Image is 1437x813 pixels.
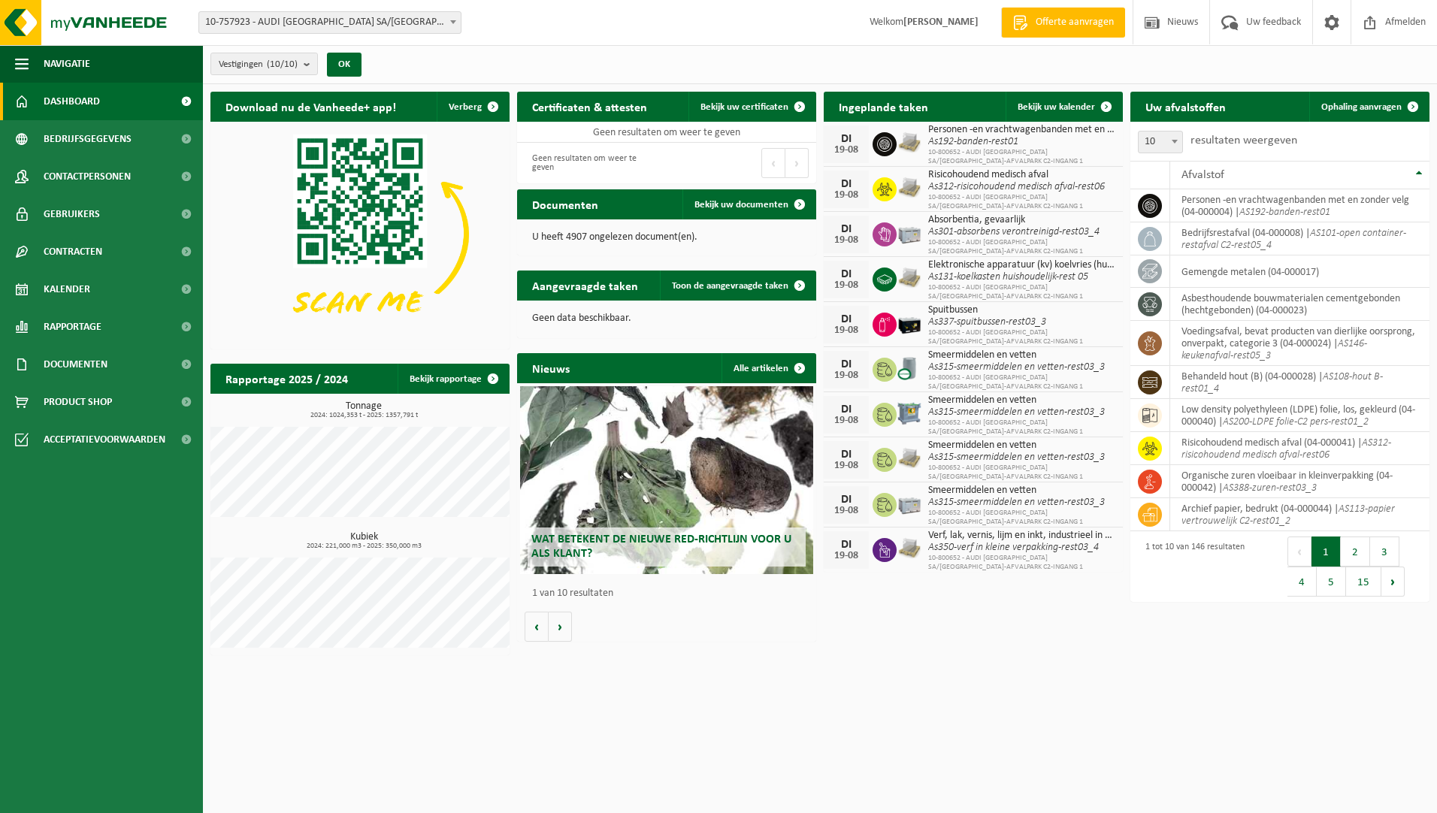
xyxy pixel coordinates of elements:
span: Documenten [44,346,107,383]
img: LP-PA-00000-WDN-11 [897,536,922,561]
a: Offerte aanvragen [1001,8,1125,38]
i: As312-risicohoudend medisch afval-rest06 [928,181,1105,192]
button: 3 [1370,536,1399,567]
span: Kalender [44,270,90,308]
span: 10 [1139,131,1182,153]
span: Elektronische apparatuur (kv) koelvries (huishoudelijk) [928,259,1115,271]
i: AS113-papier vertrouwelijk C2-rest01_2 [1181,503,1395,527]
a: Wat betekent de nieuwe RED-richtlijn voor u als klant? [520,386,813,574]
td: Geen resultaten om weer te geven [517,122,816,143]
span: Gebruikers [44,195,100,233]
button: 2 [1341,536,1370,567]
div: DI [831,403,861,416]
div: 19-08 [831,280,861,291]
td: personen -en vrachtwagenbanden met en zonder velg (04-000004) | [1170,189,1429,222]
div: DI [831,539,861,551]
p: 1 van 10 resultaten [532,588,809,599]
div: 19-08 [831,190,861,201]
img: LP-PA-00000-WDN-11 [897,265,922,291]
button: Volgende [549,612,572,642]
div: 19-08 [831,370,861,381]
div: Geen resultaten om weer te geven [525,147,659,180]
button: Next [1381,567,1405,597]
span: Vestigingen [219,53,298,76]
h2: Documenten [517,189,613,219]
button: 15 [1346,567,1381,597]
button: Next [785,148,809,178]
span: Smeermiddelen en vetten [928,349,1115,361]
span: Bedrijfsgegevens [44,120,132,158]
a: Alle artikelen [722,353,815,383]
i: As315-smeermiddelen en vetten-rest03_3 [928,361,1105,373]
div: 19-08 [831,506,861,516]
td: gemengde metalen (04-000017) [1170,255,1429,288]
img: LP-PA-00000-WDN-11 [897,446,922,471]
count: (10/10) [267,59,298,69]
span: Wat betekent de nieuwe RED-richtlijn voor u als klant? [531,533,791,560]
label: resultaten weergeven [1190,134,1297,147]
img: Download de VHEPlus App [210,122,510,346]
a: Ophaling aanvragen [1309,92,1428,122]
span: 10-800652 - AUDI [GEOGRAPHIC_DATA] SA/[GEOGRAPHIC_DATA]-AFVALPARK C2-INGANG 1 [928,373,1115,391]
div: DI [831,358,861,370]
span: 10-757923 - AUDI BRUSSELS SA/NV - VORST [198,11,461,34]
span: Verberg [449,102,482,112]
button: 4 [1287,567,1317,597]
img: PB-AP-0800-MET-02-01 [897,400,922,426]
h2: Certificaten & attesten [517,92,662,121]
div: 1 tot 10 van 146 resultaten [1138,535,1245,598]
td: risicohoudend medisch afval (04-000041) | [1170,432,1429,465]
td: organische zuren vloeibaar in kleinverpakking (04-000042) | [1170,465,1429,498]
div: 19-08 [831,325,861,336]
span: Product Shop [44,383,112,421]
div: 19-08 [831,235,861,246]
span: Offerte aanvragen [1032,15,1118,30]
i: As131-koelkasten huishoudelijk-rest 05 [928,271,1088,283]
h2: Rapportage 2025 / 2024 [210,364,363,393]
button: Verberg [437,92,508,122]
div: DI [831,313,861,325]
h3: Tonnage [218,401,510,419]
td: voedingsafval, bevat producten van dierlijke oorsprong, onverpakt, categorie 3 (04-000024) | [1170,321,1429,366]
span: Contactpersonen [44,158,131,195]
div: DI [831,268,861,280]
span: Absorbentia, gevaarlijk [928,214,1115,226]
span: 10-800652 - AUDI [GEOGRAPHIC_DATA] SA/[GEOGRAPHIC_DATA]-AFVALPARK C2-INGANG 1 [928,283,1115,301]
div: DI [831,449,861,461]
i: As315-smeermiddelen en vetten-rest03_3 [928,497,1105,508]
button: Previous [761,148,785,178]
i: As315-smeermiddelen en vetten-rest03_3 [928,406,1105,418]
div: DI [831,133,861,145]
span: Verf, lak, vernis, lijm en inkt, industrieel in kleinverpakking [928,530,1115,542]
h2: Aangevraagde taken [517,270,653,300]
i: AS312-risicohoudend medisch afval-rest06 [1181,437,1391,461]
span: 10-800652 - AUDI [GEOGRAPHIC_DATA] SA/[GEOGRAPHIC_DATA]-AFVALPARK C2-INGANG 1 [928,193,1115,211]
span: Dashboard [44,83,100,120]
span: 2024: 221,000 m3 - 2025: 350,000 m3 [218,543,510,550]
button: Vestigingen(10/10) [210,53,318,75]
img: PB-LB-0680-HPE-GY-11 [897,220,922,246]
img: LP-PA-00000-WDN-11 [897,175,922,201]
i: AS101-open container-restafval C2-rest05_4 [1181,228,1406,251]
i: AS146-keukenafval-rest05_3 [1181,338,1367,361]
i: As350-verf in kleine verpakking-rest03_4 [928,542,1099,553]
button: 5 [1317,567,1346,597]
p: Geen data beschikbaar. [532,313,801,324]
i: AS388-zuren-rest03_3 [1223,482,1317,494]
span: 10-800652 - AUDI [GEOGRAPHIC_DATA] SA/[GEOGRAPHIC_DATA]-AFVALPARK C2-INGANG 1 [928,509,1115,527]
span: Smeermiddelen en vetten [928,485,1115,497]
span: Bekijk uw kalender [1018,102,1095,112]
i: As315-smeermiddelen en vetten-rest03_3 [928,452,1105,463]
a: Toon de aangevraagde taken [660,270,815,301]
span: Navigatie [44,45,90,83]
span: 10-757923 - AUDI BRUSSELS SA/NV - VORST [199,12,461,33]
div: 19-08 [831,145,861,156]
img: PB-LB-0680-HPE-GY-11 [897,491,922,516]
span: Toon de aangevraagde taken [672,281,788,291]
td: bedrijfsrestafval (04-000008) | [1170,222,1429,255]
img: LP-LD-00200-CU [897,355,922,381]
i: As301-absorbens verontreinigd-rest03_4 [928,226,1100,237]
span: Acceptatievoorwaarden [44,421,165,458]
span: Rapportage [44,308,101,346]
span: 10-800652 - AUDI [GEOGRAPHIC_DATA] SA/[GEOGRAPHIC_DATA]-AFVALPARK C2-INGANG 1 [928,328,1115,346]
